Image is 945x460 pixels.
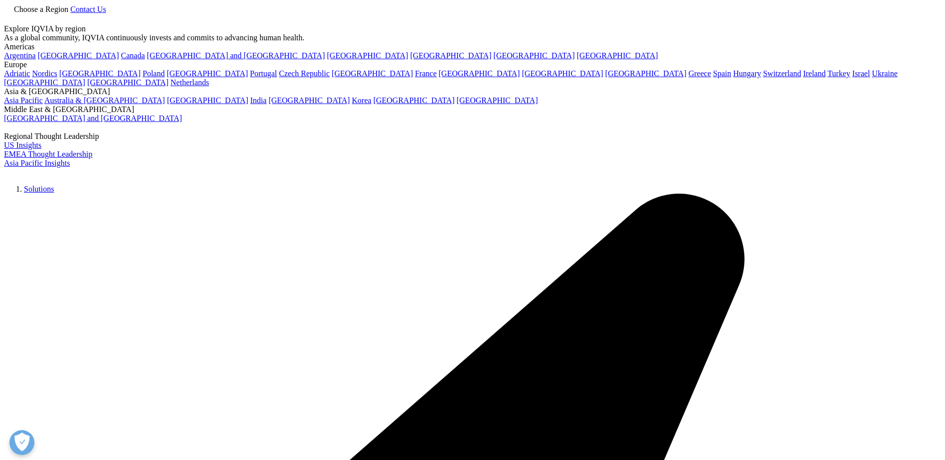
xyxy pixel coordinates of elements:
a: Nordics [32,69,57,78]
a: [GEOGRAPHIC_DATA] [167,69,248,78]
div: Americas [4,42,941,51]
a: Hungary [733,69,761,78]
a: [GEOGRAPHIC_DATA] [269,96,350,105]
div: Middle East & [GEOGRAPHIC_DATA] [4,105,941,114]
div: Regional Thought Leadership [4,132,941,141]
a: Portugal [250,69,277,78]
a: Ukraine [872,69,898,78]
a: [GEOGRAPHIC_DATA] [522,69,603,78]
a: Greece [688,69,711,78]
a: France [415,69,437,78]
a: [GEOGRAPHIC_DATA] [4,78,85,87]
a: Argentina [4,51,36,60]
a: [GEOGRAPHIC_DATA] [410,51,491,60]
a: [GEOGRAPHIC_DATA] [332,69,413,78]
div: As a global community, IQVIA continuously invests and commits to advancing human health. [4,33,941,42]
button: Open Preferences [9,430,34,455]
a: Poland [142,69,164,78]
a: [GEOGRAPHIC_DATA] [494,51,575,60]
div: Asia & [GEOGRAPHIC_DATA] [4,87,941,96]
a: [GEOGRAPHIC_DATA] [457,96,538,105]
a: [GEOGRAPHIC_DATA] [577,51,658,60]
a: Adriatic [4,69,30,78]
a: Israel [852,69,870,78]
a: Asia Pacific [4,96,43,105]
div: Explore IQVIA by region [4,24,941,33]
a: Netherlands [170,78,209,87]
a: Solutions [24,185,54,193]
a: [GEOGRAPHIC_DATA] [373,96,454,105]
a: Ireland [803,69,825,78]
a: US Insights [4,141,41,149]
a: India [250,96,267,105]
a: [GEOGRAPHIC_DATA] [87,78,168,87]
a: [GEOGRAPHIC_DATA] and [GEOGRAPHIC_DATA] [147,51,325,60]
a: Contact Us [70,5,106,13]
a: [GEOGRAPHIC_DATA] [439,69,520,78]
a: Asia Pacific Insights [4,159,70,167]
a: EMEA Thought Leadership [4,150,92,158]
a: Spain [713,69,731,78]
a: Korea [352,96,371,105]
a: [GEOGRAPHIC_DATA] [327,51,408,60]
a: Switzerland [763,69,801,78]
a: [GEOGRAPHIC_DATA] [38,51,119,60]
a: [GEOGRAPHIC_DATA] and [GEOGRAPHIC_DATA] [4,114,182,122]
a: Turkey [827,69,850,78]
a: [GEOGRAPHIC_DATA] [59,69,140,78]
a: [GEOGRAPHIC_DATA] [167,96,248,105]
a: Czech Republic [279,69,330,78]
a: Canada [121,51,145,60]
span: Choose a Region [14,5,68,13]
a: Australia & [GEOGRAPHIC_DATA] [44,96,165,105]
a: [GEOGRAPHIC_DATA] [605,69,686,78]
div: Europe [4,60,941,69]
